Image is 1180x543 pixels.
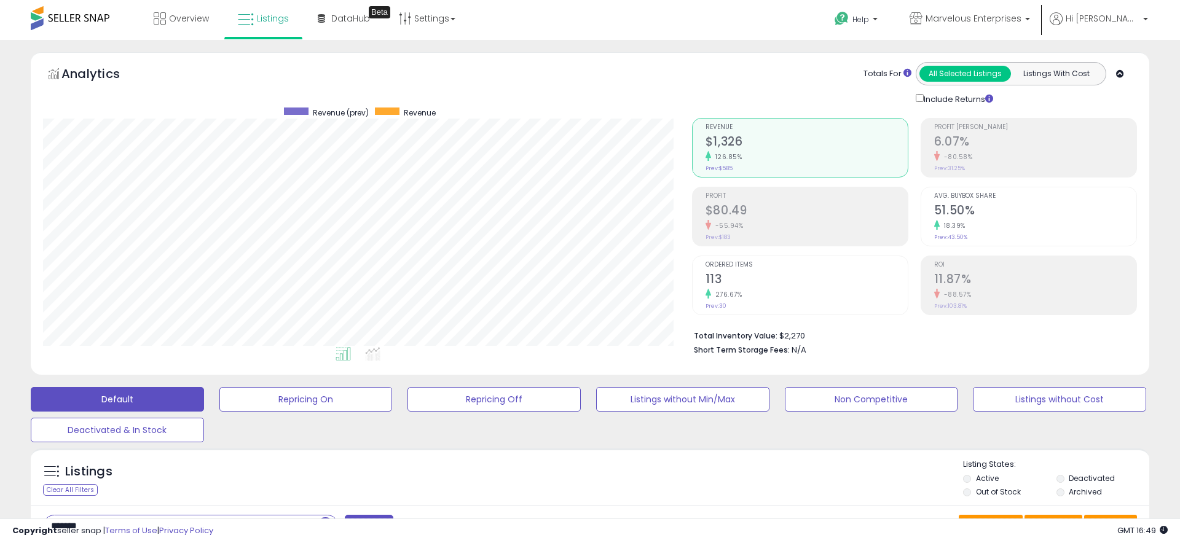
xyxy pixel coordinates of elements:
a: Hi [PERSON_NAME] [1050,12,1148,40]
i: Get Help [834,11,849,26]
small: Prev: 43.50% [934,233,967,241]
b: Short Term Storage Fees: [694,345,790,355]
small: Prev: 31.25% [934,165,965,172]
label: Archived [1069,486,1102,497]
h5: Listings [65,463,112,480]
small: 276.67% [711,290,742,299]
small: -88.57% [940,290,972,299]
div: Tooltip anchor [369,6,390,18]
div: Totals For [863,68,911,80]
button: Listings without Min/Max [596,387,769,412]
button: Deactivated & In Stock [31,418,204,442]
a: Help [825,2,890,40]
span: Profit [PERSON_NAME] [934,124,1136,131]
button: Listings With Cost [1010,66,1102,82]
span: 2025-09-12 16:49 GMT [1117,525,1168,536]
span: Revenue [404,107,436,118]
p: Listing States: [963,459,1149,471]
li: $2,270 [694,327,1128,342]
span: Overview [169,12,209,25]
small: -55.94% [711,221,744,230]
small: Prev: $585 [706,165,733,172]
small: 18.39% [940,221,966,230]
span: ROI [934,262,1136,268]
div: Clear All Filters [43,484,98,496]
div: seller snap | | [12,525,213,537]
span: Avg. Buybox Share [934,193,1136,200]
button: Default [31,387,204,412]
small: Prev: 30 [706,302,726,310]
span: N/A [792,344,806,356]
button: All Selected Listings [919,66,1011,82]
span: Marvelous Enterprises [926,12,1021,25]
div: Include Returns [907,92,1008,106]
h2: $1,326 [706,135,908,151]
h5: Analytics [61,65,144,85]
small: -80.58% [940,152,973,162]
span: Help [852,14,869,25]
small: 126.85% [711,152,742,162]
span: Revenue [706,124,908,131]
span: DataHub [331,12,370,25]
span: Profit [706,193,908,200]
span: Revenue (prev) [313,107,369,118]
span: Listings [257,12,289,25]
button: Repricing Off [407,387,581,412]
button: Repricing On [219,387,393,412]
label: Out of Stock [976,486,1021,497]
label: Deactivated [1069,473,1115,483]
button: Listings without Cost [973,387,1146,412]
button: Non Competitive [785,387,958,412]
small: Prev: 103.81% [934,302,967,310]
h2: 113 [706,272,908,289]
strong: Copyright [12,525,57,536]
h2: 6.07% [934,135,1136,151]
h2: $80.49 [706,203,908,220]
b: Total Inventory Value: [694,330,777,341]
h2: 51.50% [934,203,1136,220]
span: Ordered Items [706,262,908,268]
small: Prev: $183 [706,233,731,241]
h2: 11.87% [934,272,1136,289]
label: Active [976,473,999,483]
span: Hi [PERSON_NAME] [1066,12,1139,25]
